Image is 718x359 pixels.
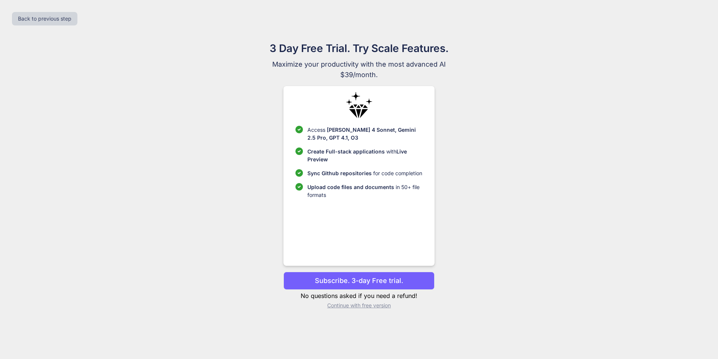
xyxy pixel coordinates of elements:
p: with [307,147,422,163]
img: checklist [295,169,303,177]
p: No questions asked if you need a refund! [283,291,434,300]
span: $39/month. [233,70,485,80]
button: Subscribe. 3-day Free trial. [283,272,434,290]
p: Access [307,126,422,142]
span: Upload code files and documents [307,184,394,190]
span: Maximize your productivity with the most advanced AI [233,59,485,70]
img: checklist [295,183,303,191]
button: Back to previous step [12,12,77,25]
p: Continue with free version [283,302,434,309]
p: in 50+ file formats [307,183,422,199]
img: checklist [295,126,303,133]
span: Sync Github repositories [307,170,372,176]
p: Subscribe. 3-day Free trial. [315,276,403,286]
p: for code completion [307,169,422,177]
h1: 3 Day Free Trial. Try Scale Features. [233,40,485,56]
img: checklist [295,147,303,155]
span: [PERSON_NAME] 4 Sonnet, Gemini 2.5 Pro, GPT 4.1, O3 [307,127,416,141]
span: Create Full-stack applications [307,148,386,155]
